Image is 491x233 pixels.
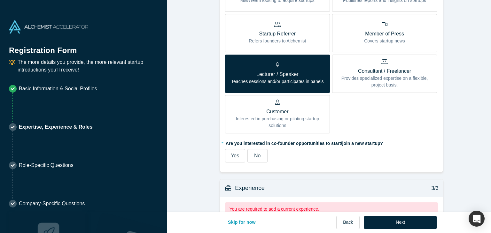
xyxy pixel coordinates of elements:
[364,216,437,229] button: Next
[249,38,306,44] p: Refers founders to Alchemist
[18,58,158,74] p: The more details you provide, the more relevant startup introductions you’ll receive!
[337,75,432,88] p: Provides specialized expertise on a flexible, project basis.
[249,30,306,38] p: Startup Referrer
[19,85,97,93] p: Basic Information & Social Profiles
[230,116,325,129] p: Interested in purchasing or piloting startup solutions
[337,67,432,75] p: Consultant / Freelancer
[231,78,324,85] p: Teaches sessions and/or participates in panels
[231,153,239,158] span: Yes
[9,38,158,56] h1: Registration Form
[19,123,92,131] p: Expertise, Experience & Roles
[19,162,74,169] p: Role-Specific Questions
[235,184,265,192] h3: Experience
[230,206,433,213] p: You are required to add a current experience.
[428,184,439,192] p: 3/3
[254,153,261,158] span: No
[225,138,438,147] label: Are you interested in co-founder opportunities to start/join a new startup?
[336,216,360,229] button: Back
[364,30,405,38] p: Member of Press
[9,20,88,34] img: Alchemist Accelerator Logo
[231,71,324,78] p: Lecturer / Speaker
[364,38,405,44] p: Covers startup news
[230,108,325,116] p: Customer
[19,200,85,207] p: Company-Specific Questions
[221,216,262,229] button: Skip for now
